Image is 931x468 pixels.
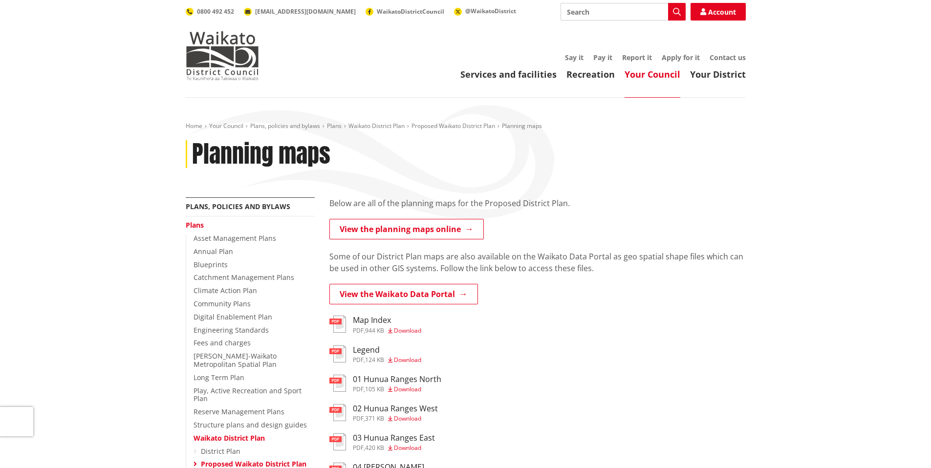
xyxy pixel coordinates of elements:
a: [PERSON_NAME]-Waikato Metropolitan Spatial Plan [194,351,277,369]
div: , [353,328,421,334]
span: 420 KB [365,444,384,452]
span: @WaikatoDistrict [465,7,516,15]
span: [EMAIL_ADDRESS][DOMAIN_NAME] [255,7,356,16]
a: 03 Hunua Ranges East pdf,420 KB Download [329,433,435,451]
a: Long Term Plan [194,373,244,382]
h1: Planning maps [192,140,330,169]
div: , [353,386,441,392]
span: pdf [353,326,364,335]
a: Fees and charges [194,338,251,347]
img: document-pdf.svg [329,375,346,392]
span: pdf [353,414,364,423]
span: pdf [353,385,364,393]
a: Recreation [566,68,615,80]
a: Plans, policies and bylaws [250,122,320,130]
a: Contact us [710,53,746,62]
a: Waikato District Plan [348,122,405,130]
a: View the planning maps online [329,219,484,239]
span: Download [394,444,421,452]
img: document-pdf.svg [329,404,346,421]
a: Report it [622,53,652,62]
a: Plans, policies and bylaws [186,202,290,211]
a: Play, Active Recreation and Sport Plan [194,386,302,404]
a: Say it [565,53,584,62]
a: 02 Hunua Ranges West pdf,371 KB Download [329,404,438,422]
a: [EMAIL_ADDRESS][DOMAIN_NAME] [244,7,356,16]
img: document-pdf.svg [329,433,346,450]
span: 944 KB [365,326,384,335]
a: Digital Enablement Plan [194,312,272,321]
a: Annual Plan [194,247,233,256]
a: Apply for it [662,53,700,62]
span: 105 KB [365,385,384,393]
h3: 02 Hunua Ranges West [353,404,438,413]
span: WaikatoDistrictCouncil [377,7,444,16]
span: Planning maps [502,122,542,130]
nav: breadcrumb [186,122,746,130]
h3: 03 Hunua Ranges East [353,433,435,443]
a: Pay it [593,53,612,62]
img: Waikato District Council - Te Kaunihera aa Takiwaa o Waikato [186,31,259,80]
a: 01 Hunua Ranges North pdf,105 KB Download [329,375,441,392]
div: , [353,357,421,363]
a: Structure plans and design guides [194,420,307,429]
a: Account [691,3,746,21]
a: Community Plans [194,299,251,308]
img: document-pdf.svg [329,345,346,362]
span: Download [394,356,421,364]
p: Some of our District Plan maps are also available on the Waikato Data Portal as geo spatial shape... [329,251,746,274]
img: document-pdf.svg [329,316,346,333]
h3: Map Index [353,316,421,325]
a: Plans [186,220,204,230]
a: Services and facilities [460,68,557,80]
a: WaikatoDistrictCouncil [366,7,444,16]
a: Blueprints [194,260,228,269]
div: , [353,445,435,451]
a: Climate Action Plan [194,286,257,295]
span: 124 KB [365,356,384,364]
a: Engineering Standards [194,325,269,335]
a: Asset Management Plans [194,234,276,243]
p: Below are all of the planning maps for the Proposed District Plan. [329,197,746,209]
h3: Legend [353,345,421,355]
a: Proposed Waikato District Plan [411,122,495,130]
a: Plans [327,122,342,130]
input: Search input [561,3,686,21]
a: Home [186,122,202,130]
span: pdf [353,356,364,364]
span: 371 KB [365,414,384,423]
a: Map Index pdf,944 KB Download [329,316,421,333]
a: 0800 492 452 [186,7,234,16]
a: Your District [690,68,746,80]
span: Download [394,326,421,335]
span: Download [394,414,421,423]
a: Legend pdf,124 KB Download [329,345,421,363]
a: View the Waikato Data Portal [329,284,478,304]
span: Download [394,385,421,393]
a: District Plan [201,447,240,456]
a: Your Council [625,68,680,80]
a: Catchment Management Plans [194,273,294,282]
a: Waikato District Plan [194,433,265,443]
a: Your Council [209,122,243,130]
div: , [353,416,438,422]
a: Reserve Management Plans [194,407,284,416]
h3: 01 Hunua Ranges North [353,375,441,384]
a: @WaikatoDistrict [454,7,516,15]
span: 0800 492 452 [197,7,234,16]
span: pdf [353,444,364,452]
